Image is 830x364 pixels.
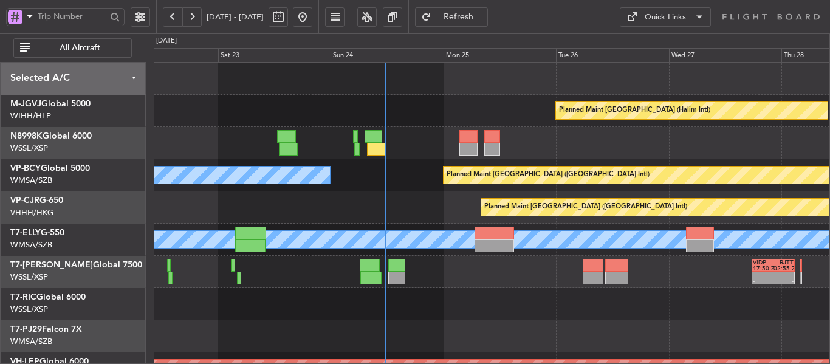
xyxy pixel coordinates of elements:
[10,272,48,283] a: WSSL/XSP
[415,7,488,27] button: Refresh
[10,164,90,173] a: VP-BCYGlobal 5000
[218,48,331,63] div: Sat 23
[444,48,556,63] div: Mon 25
[10,100,41,108] span: M-JGVJ
[10,261,142,269] a: T7-[PERSON_NAME]Global 7500
[105,48,218,63] div: Fri 22
[773,266,794,272] div: 02:55 Z
[13,38,132,58] button: All Aircraft
[10,196,63,205] a: VP-CJRG-650
[10,325,82,334] a: T7-PJ29Falcon 7X
[10,228,41,237] span: T7-ELLY
[447,166,650,184] div: Planned Maint [GEOGRAPHIC_DATA] ([GEOGRAPHIC_DATA] Intl)
[645,12,686,24] div: Quick Links
[10,143,48,154] a: WSSL/XSP
[10,175,52,186] a: WMSA/SZB
[10,164,41,173] span: VP-BCY
[10,100,91,108] a: M-JGVJGlobal 5000
[10,325,42,334] span: T7-PJ29
[773,278,794,284] div: -
[669,48,781,63] div: Wed 27
[556,48,668,63] div: Tue 26
[10,304,48,315] a: WSSL/XSP
[10,111,51,122] a: WIHH/HLP
[10,336,52,347] a: WMSA/SZB
[434,13,484,21] span: Refresh
[753,266,773,272] div: 17:50 Z
[773,259,794,266] div: RJTT
[207,12,264,22] span: [DATE] - [DATE]
[10,239,52,250] a: WMSA/SZB
[10,228,64,237] a: T7-ELLYG-550
[10,293,86,301] a: T7-RICGlobal 6000
[331,48,443,63] div: Sun 24
[10,207,53,218] a: VHHH/HKG
[10,132,92,140] a: N8998KGlobal 6000
[38,7,106,26] input: Trip Number
[10,196,39,205] span: VP-CJR
[753,278,773,284] div: -
[10,293,36,301] span: T7-RIC
[10,261,93,269] span: T7-[PERSON_NAME]
[559,101,710,120] div: Planned Maint [GEOGRAPHIC_DATA] (Halim Intl)
[32,44,128,52] span: All Aircraft
[484,198,687,216] div: Planned Maint [GEOGRAPHIC_DATA] ([GEOGRAPHIC_DATA] Intl)
[620,7,711,27] button: Quick Links
[10,132,43,140] span: N8998K
[753,259,773,266] div: VIDP
[156,36,177,46] div: [DATE]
